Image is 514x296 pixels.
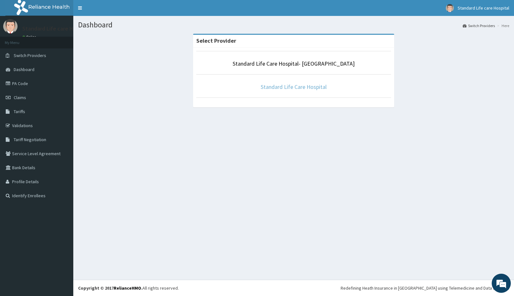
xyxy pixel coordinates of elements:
a: Online [22,35,38,39]
li: Here [496,23,509,28]
span: Claims [14,95,26,100]
span: Standard Life care Hospital [458,5,509,11]
span: Switch Providers [14,53,46,58]
a: Standard Life Care Hospital [261,83,327,90]
span: Tariff Negotiation [14,137,46,142]
span: Dashboard [14,67,34,72]
a: Switch Providers [463,23,495,28]
span: Tariffs [14,109,25,114]
img: User Image [3,19,18,33]
footer: All rights reserved. [73,280,514,296]
a: RelianceHMO [114,285,141,291]
img: User Image [446,4,454,12]
p: Standard Life care Hospital [22,26,90,32]
a: Standard Life Care Hospital- [GEOGRAPHIC_DATA] [233,60,355,67]
strong: Copyright © 2017 . [78,285,142,291]
h1: Dashboard [78,21,509,29]
div: Redefining Heath Insurance in [GEOGRAPHIC_DATA] using Telemedicine and Data Science! [341,285,509,291]
strong: Select Provider [196,37,236,44]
